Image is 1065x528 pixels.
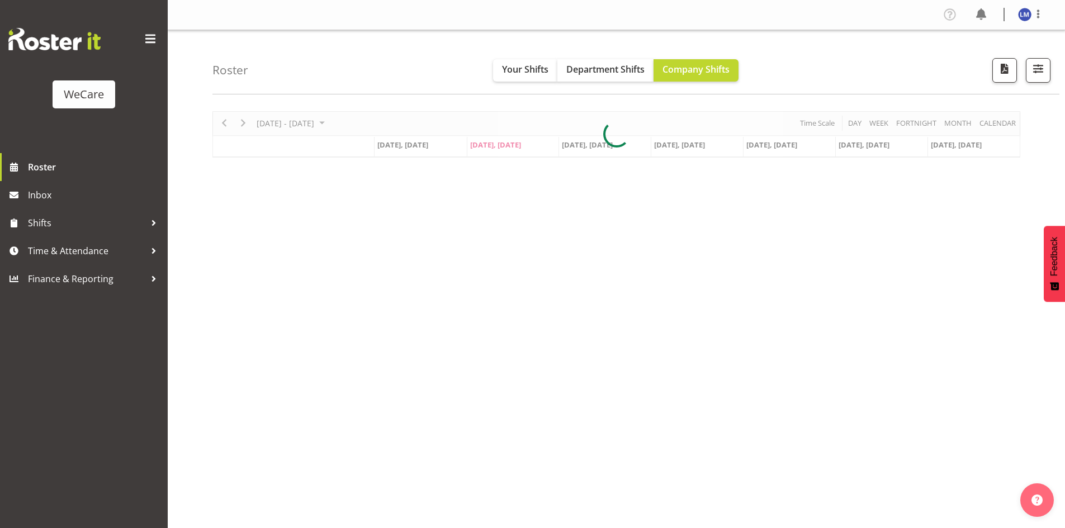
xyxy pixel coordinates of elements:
[28,242,145,259] span: Time & Attendance
[1049,237,1059,276] span: Feedback
[212,64,248,77] h4: Roster
[1044,226,1065,302] button: Feedback - Show survey
[493,59,557,82] button: Your Shifts
[28,270,145,287] span: Finance & Reporting
[662,63,730,75] span: Company Shifts
[64,86,104,103] div: WeCare
[28,159,162,175] span: Roster
[28,187,162,203] span: Inbox
[502,63,548,75] span: Your Shifts
[1031,494,1043,506] img: help-xxl-2.png
[992,58,1017,83] button: Download a PDF of the roster according to the set date range.
[654,59,739,82] button: Company Shifts
[8,28,101,50] img: Rosterit website logo
[557,59,654,82] button: Department Shifts
[1018,8,1031,21] img: lainie-montgomery10478.jpg
[1026,58,1050,83] button: Filter Shifts
[566,63,645,75] span: Department Shifts
[28,215,145,231] span: Shifts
